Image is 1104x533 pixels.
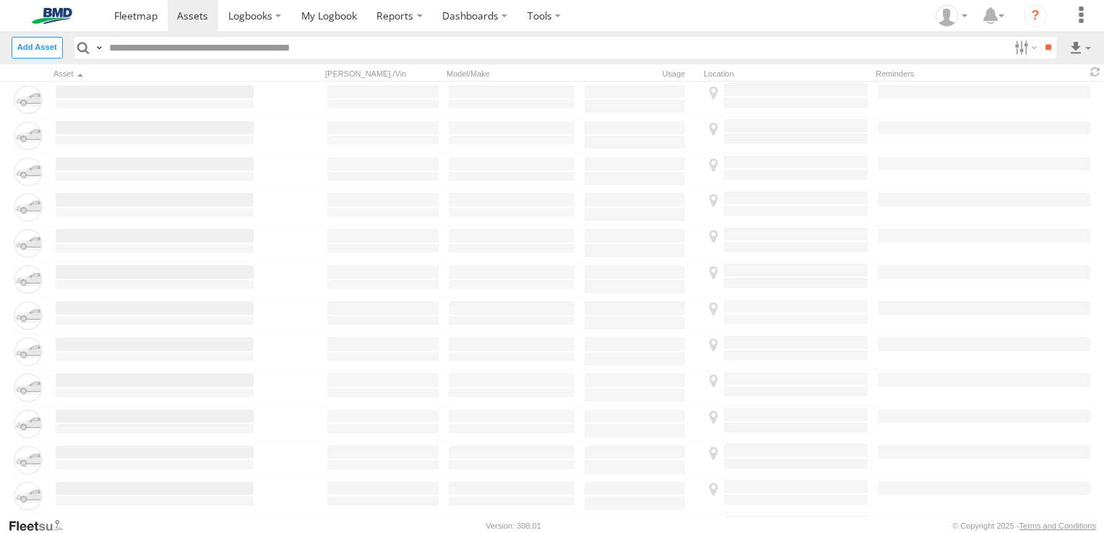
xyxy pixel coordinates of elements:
[1068,37,1092,58] label: Export results as...
[1087,66,1104,79] span: Refresh
[1009,37,1040,58] label: Search Filter Options
[931,5,973,27] div: Simon McClelland
[876,69,987,79] div: Reminders
[12,37,63,58] label: Create New Asset
[53,69,256,79] div: Click to Sort
[447,69,577,79] div: Model/Make
[486,521,541,530] div: Version: 308.01
[92,37,104,58] label: Search Query
[14,8,90,24] img: bmd-logo.svg
[582,69,698,79] div: Usage
[8,519,74,533] a: Visit our Website
[1019,521,1096,530] a: Terms and Conditions
[325,69,441,79] div: [PERSON_NAME]./Vin
[952,521,1096,530] div: © Copyright 2025 -
[704,69,870,79] div: Location
[1024,4,1047,27] i: ?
